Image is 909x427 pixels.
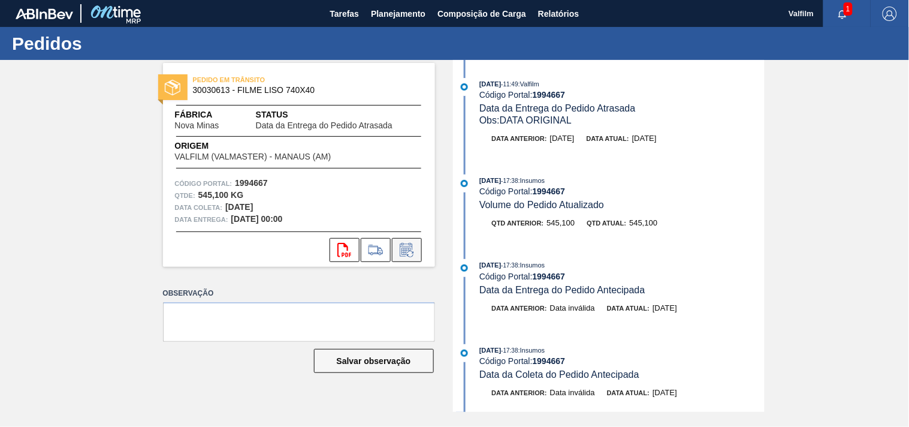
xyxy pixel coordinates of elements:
h1: Pedidos [12,37,225,50]
div: Código Portal: [479,272,764,281]
span: Data da Coleta do Pedido Antecipada [479,369,639,380]
span: Data anterior: [492,305,547,312]
span: - 17:38 [502,178,518,184]
span: [DATE] [632,134,657,143]
span: Composição de Carga [437,7,526,21]
span: Data anterior: [492,389,547,396]
div: Código Portal: [479,356,764,366]
img: status [165,80,180,95]
span: [DATE] [479,177,501,184]
span: [DATE] [479,261,501,269]
span: 1 [844,2,853,16]
span: 545,100 [546,218,575,227]
span: Nova Minas [175,121,219,130]
span: : Valfilm [518,80,539,88]
span: Data atual: [607,305,650,312]
strong: 1994667 [533,356,566,366]
span: VALFILM (VALMASTER) - MANAUS (AM) [175,152,331,161]
span: Data inválida [550,303,595,312]
span: Tarefas [330,7,359,21]
span: Código Portal: [175,178,232,190]
span: Data entrega: [175,213,228,225]
span: Data da Entrega do Pedido Antecipada [479,285,645,295]
span: 30030613 - FILME LISO 740X40 [193,86,410,95]
span: PEDIDO EM TRÂNSITO [193,74,361,86]
span: : Insumos [518,347,545,354]
img: atual [461,83,468,91]
span: [DATE] [653,303,677,312]
strong: 1994667 [533,187,566,196]
span: [DATE] [653,388,677,397]
span: 545,100 [629,218,657,227]
span: Data da Entrega do Pedido Atrasada [479,103,636,113]
div: Abrir arquivo PDF [330,238,360,262]
span: - 17:38 [502,262,518,269]
span: Origem [175,140,366,152]
span: : Insumos [518,261,545,269]
img: atual [461,180,468,187]
strong: 545,100 KG [198,190,244,200]
span: Relatórios [538,7,579,21]
strong: 1994667 [533,90,566,100]
img: TNhmsLtSVTkK8tSr43FrP2fwEKptu5GPRR3wAAAABJRU5ErkJggg== [16,8,73,19]
span: : Insumos [518,177,545,184]
span: Data da Entrega do Pedido Atrasada [256,121,392,130]
strong: [DATE] 00:00 [231,214,283,224]
span: Qtd anterior: [492,219,544,227]
img: Logout [883,7,897,21]
div: Ir para Composição de Carga [361,238,391,262]
span: Planejamento [371,7,425,21]
img: atual [461,350,468,357]
span: - 17:38 [502,347,518,354]
div: Informar alteração no pedido [392,238,422,262]
span: Qtde : [175,190,195,202]
span: Obs: DATA ORIGINAL [479,115,572,125]
span: Data anterior: [492,135,547,142]
span: [DATE] [550,134,575,143]
span: Data atual: [587,135,629,142]
span: Qtd atual: [587,219,626,227]
button: Salvar observação [314,349,434,373]
strong: [DATE] [225,202,253,212]
span: [DATE] [479,80,501,88]
span: [DATE] [479,347,501,354]
span: Volume do Pedido Atualizado [479,200,604,210]
span: Data inválida [550,388,595,397]
button: Notificações [823,5,862,22]
strong: 1994667 [235,178,268,188]
img: atual [461,264,468,272]
label: Observação [163,285,435,302]
span: Status [256,109,423,121]
span: Fábrica [175,109,256,121]
strong: 1994667 [533,272,566,281]
span: Data coleta: [175,202,223,213]
div: Código Portal: [479,187,764,196]
div: Código Portal: [479,90,764,100]
span: - 11:49 [502,81,518,88]
span: Data atual: [607,389,650,396]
